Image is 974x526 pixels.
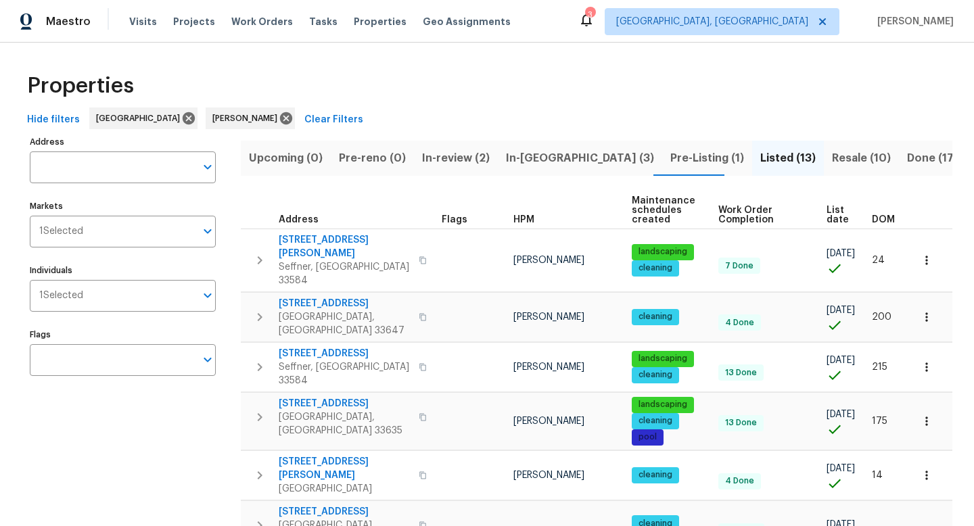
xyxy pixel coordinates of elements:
span: 200 [872,312,891,322]
span: Flags [442,215,467,224]
span: Projects [173,15,215,28]
span: [DATE] [827,249,855,258]
span: [STREET_ADDRESS] [279,505,411,519]
span: cleaning [633,311,678,322]
span: [STREET_ADDRESS][PERSON_NAME] [279,455,411,482]
span: cleaning [633,369,678,381]
span: [PERSON_NAME] [513,416,584,426]
button: Open [198,350,217,369]
span: [STREET_ADDRESS] [279,347,411,360]
label: Flags [30,331,216,339]
span: pool [633,431,662,443]
span: Address [279,215,319,224]
span: [STREET_ADDRESS] [279,297,411,310]
span: 7 Done [720,260,759,272]
span: HPM [513,215,534,224]
label: Markets [30,202,216,210]
span: Properties [27,79,134,93]
span: Work Orders [231,15,293,28]
span: Upcoming (0) [249,149,323,168]
span: DOM [872,215,895,224]
button: Open [198,222,217,241]
span: [STREET_ADDRESS][PERSON_NAME] [279,233,411,260]
span: Work Order Completion [718,206,804,224]
span: [GEOGRAPHIC_DATA] [279,482,411,496]
span: Geo Assignments [423,15,511,28]
span: landscaping [633,353,693,364]
span: In-review (2) [422,149,490,168]
button: Open [198,286,217,305]
span: In-[GEOGRAPHIC_DATA] (3) [506,149,654,168]
button: Hide filters [22,107,85,133]
span: Pre-reno (0) [339,149,406,168]
span: landscaping [633,246,693,258]
span: 215 [872,362,887,372]
span: Properties [354,15,407,28]
span: [DATE] [827,410,855,419]
span: Listed (13) [760,149,816,168]
button: Open [198,158,217,176]
span: Visits [129,15,157,28]
span: [GEOGRAPHIC_DATA] [96,112,185,125]
div: [PERSON_NAME] [206,107,295,129]
span: 1 Selected [39,226,83,237]
span: [PERSON_NAME] [513,471,584,480]
span: [GEOGRAPHIC_DATA], [GEOGRAPHIC_DATA] [616,15,808,28]
span: Seffner, [GEOGRAPHIC_DATA] 33584 [279,260,411,287]
span: [STREET_ADDRESS] [279,397,411,410]
span: [DATE] [827,356,855,365]
span: Done (171) [907,149,963,168]
span: [GEOGRAPHIC_DATA], [GEOGRAPHIC_DATA] 33647 [279,310,411,337]
span: [PERSON_NAME] [872,15,954,28]
span: 175 [872,416,887,426]
span: Resale (10) [832,149,891,168]
span: [PERSON_NAME] [513,256,584,265]
span: landscaping [633,399,693,410]
span: Seffner, [GEOGRAPHIC_DATA] 33584 [279,360,411,387]
span: [PERSON_NAME] [513,312,584,322]
span: [GEOGRAPHIC_DATA], [GEOGRAPHIC_DATA] 33635 [279,410,411,437]
span: cleaning [633,415,678,427]
span: 13 Done [720,417,762,429]
div: 3 [585,8,595,22]
div: [GEOGRAPHIC_DATA] [89,107,198,129]
span: Maestro [46,15,91,28]
span: [DATE] [827,464,855,473]
label: Individuals [30,266,216,274]
span: 24 [872,256,885,265]
span: 1 Selected [39,290,83,302]
span: 14 [872,471,883,480]
span: Hide filters [27,112,80,128]
span: Tasks [309,17,338,26]
span: 13 Done [720,367,762,379]
span: Maintenance schedules created [632,196,695,224]
span: [DATE] [827,306,855,315]
span: cleaning [633,469,678,481]
span: 4 Done [720,475,760,487]
span: Pre-Listing (1) [670,149,744,168]
span: 4 Done [720,317,760,329]
span: List date [827,206,849,224]
span: Clear Filters [304,112,363,128]
label: Address [30,138,216,146]
button: Clear Filters [299,107,369,133]
span: cleaning [633,262,678,274]
span: [PERSON_NAME] [212,112,283,125]
span: [PERSON_NAME] [513,362,584,372]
